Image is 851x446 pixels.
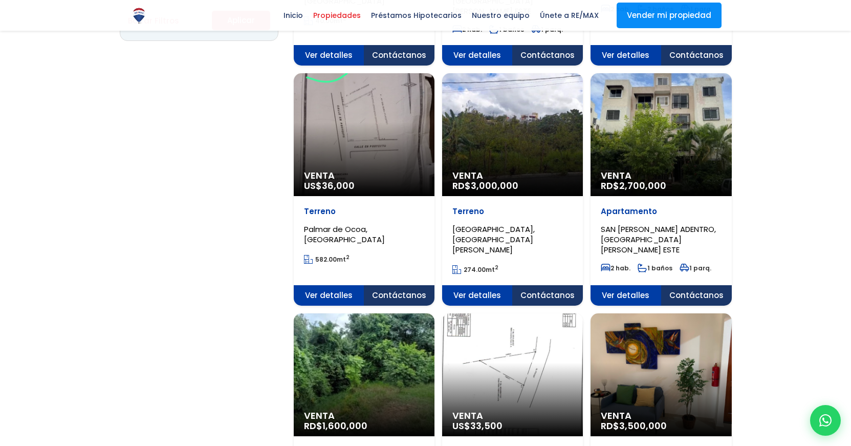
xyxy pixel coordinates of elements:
[495,264,498,271] sup: 2
[464,265,486,274] span: 274.00
[304,419,367,432] span: RD$
[467,8,535,23] span: Nuestro equipo
[304,411,424,421] span: Venta
[294,73,434,306] a: Venta US$36,000 Terreno Palmar de Ocoa, [GEOGRAPHIC_DATA] 582.00mt2 Ver detalles Contáctanos
[442,73,583,306] a: Venta RD$3,000,000 Terreno [GEOGRAPHIC_DATA], [GEOGRAPHIC_DATA][PERSON_NAME] 274.00mt2 Ver detall...
[304,206,424,217] p: Terreno
[512,45,583,66] span: Contáctanos
[617,3,722,28] a: Vender mi propiedad
[601,171,721,181] span: Venta
[601,224,716,255] span: SAN [PERSON_NAME] ADENTRO, [GEOGRAPHIC_DATA][PERSON_NAME] ESTE
[601,264,630,272] span: 2 hab.
[619,179,666,192] span: 2,700,000
[364,285,434,306] span: Contáctanos
[452,265,498,274] span: mt
[661,45,732,66] span: Contáctanos
[535,8,604,23] span: Únete a RE/MAX
[591,73,731,306] a: Venta RD$2,700,000 Apartamento SAN [PERSON_NAME] ADENTRO, [GEOGRAPHIC_DATA][PERSON_NAME] ESTE 2 h...
[680,264,711,272] span: 1 parq.
[294,285,364,306] span: Ver detalles
[366,8,467,23] span: Préstamos Hipotecarios
[601,411,721,421] span: Venta
[304,224,385,245] span: Palmar de Ocoa, [GEOGRAPHIC_DATA]
[322,179,355,192] span: 36,000
[130,7,148,25] img: Logo de REMAX
[294,45,364,66] span: Ver detalles
[471,179,518,192] span: 3,000,000
[601,179,666,192] span: RD$
[278,8,308,23] span: Inicio
[304,255,350,264] span: mt
[638,264,672,272] span: 1 baños
[315,255,337,264] span: 582.00
[442,285,513,306] span: Ver detalles
[452,206,573,217] p: Terreno
[452,179,518,192] span: RD$
[452,419,503,432] span: US$
[304,171,424,181] span: Venta
[364,45,434,66] span: Contáctanos
[452,171,573,181] span: Venta
[308,8,366,23] span: Propiedades
[304,179,355,192] span: US$
[591,285,661,306] span: Ver detalles
[601,419,667,432] span: RD$
[661,285,732,306] span: Contáctanos
[601,206,721,217] p: Apartamento
[452,224,535,255] span: [GEOGRAPHIC_DATA], [GEOGRAPHIC_DATA][PERSON_NAME]
[346,253,350,261] sup: 2
[512,285,583,306] span: Contáctanos
[591,45,661,66] span: Ver detalles
[452,411,573,421] span: Venta
[442,45,513,66] span: Ver detalles
[470,419,503,432] span: 33,500
[619,419,667,432] span: 3,500,000
[322,419,367,432] span: 1,600,000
